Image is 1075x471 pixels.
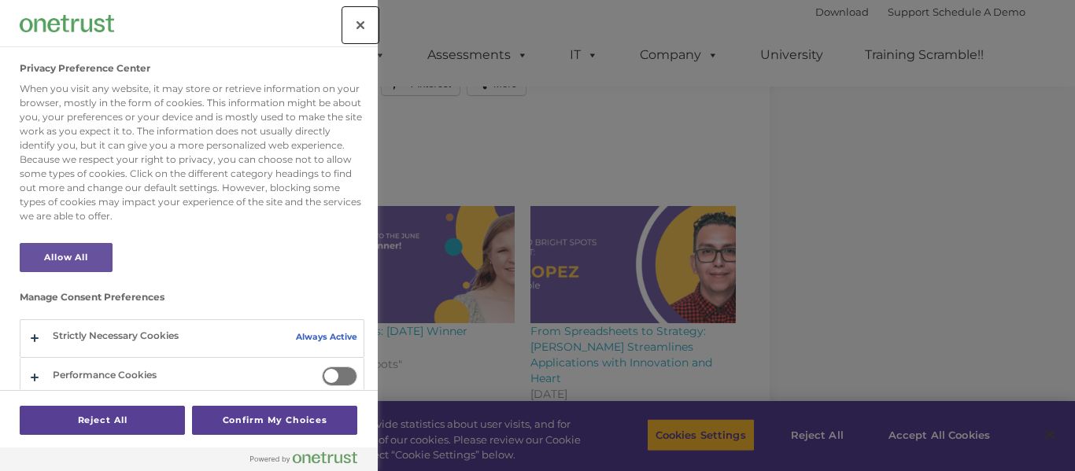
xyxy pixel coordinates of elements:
[343,8,378,42] button: Close
[192,406,357,435] button: Confirm My Choices
[20,8,114,39] div: Company Logo
[20,243,113,272] button: Allow All
[20,406,185,435] button: Reject All
[20,63,150,74] h2: Privacy Preference Center
[20,292,364,311] h3: Manage Consent Preferences
[250,451,357,464] img: Powered by OneTrust Opens in a new Tab
[20,15,114,31] img: Company Logo
[20,82,364,223] div: When you visit any website, it may store or retrieve information on your browser, mostly in the f...
[250,451,370,471] a: Powered by OneTrust Opens in a new Tab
